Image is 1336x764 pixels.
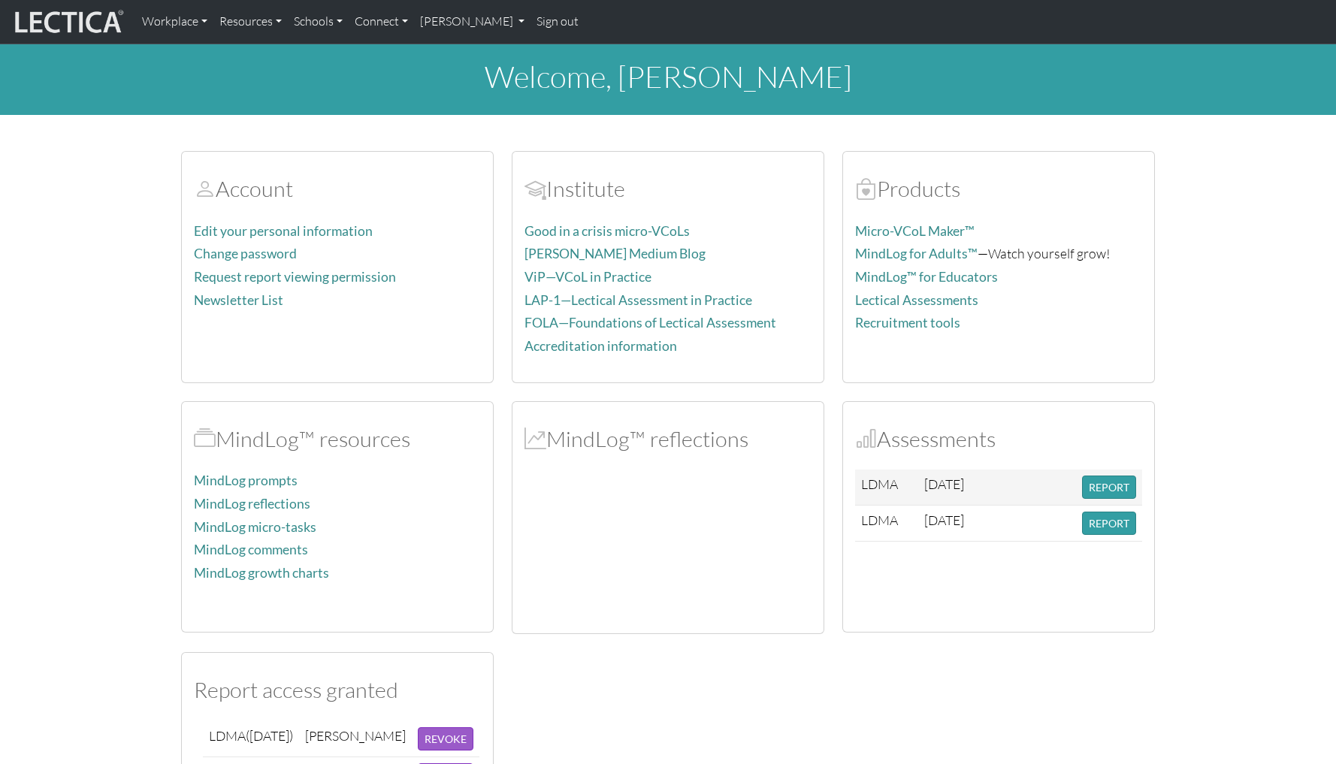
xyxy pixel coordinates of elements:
[194,175,216,202] span: Account
[855,176,1142,202] h2: Products
[524,292,752,308] a: LAP-1—Lectical Assessment in Practice
[288,6,349,38] a: Schools
[855,269,998,285] a: MindLog™ for Educators
[194,223,373,239] a: Edit your personal information
[855,426,1142,452] h2: Assessments
[194,542,308,557] a: MindLog comments
[194,292,283,308] a: Newsletter List
[194,425,216,452] span: MindLog™ resources
[524,223,690,239] a: Good in a crisis micro-VCoLs
[524,425,546,452] span: MindLog
[530,6,585,38] a: Sign out
[855,292,978,308] a: Lectical Assessments
[349,6,414,38] a: Connect
[855,175,877,202] span: Products
[524,246,706,261] a: [PERSON_NAME] Medium Blog
[414,6,530,38] a: [PERSON_NAME]
[855,246,978,261] a: MindLog for Adults™
[524,176,812,202] h2: Institute
[524,426,812,452] h2: MindLog™ reflections
[213,6,288,38] a: Resources
[855,506,918,542] td: LDMA
[11,8,124,36] img: lecticalive
[1082,476,1136,499] button: REPORT
[305,727,406,744] div: [PERSON_NAME]
[855,315,960,331] a: Recruitment tools
[194,519,316,535] a: MindLog micro-tasks
[194,426,481,452] h2: MindLog™ resources
[524,175,546,202] span: Account
[194,176,481,202] h2: Account
[194,496,310,512] a: MindLog reflections
[924,476,964,492] span: [DATE]
[855,470,918,506] td: LDMA
[194,565,329,581] a: MindLog growth charts
[136,6,213,38] a: Workplace
[524,269,651,285] a: ViP—VCoL in Practice
[855,243,1142,264] p: —Watch yourself grow!
[194,677,481,703] h2: Report access granted
[194,269,396,285] a: Request report viewing permission
[194,473,298,488] a: MindLog prompts
[855,223,975,239] a: Micro-VCoL Maker™
[194,246,297,261] a: Change password
[1082,512,1136,535] button: REPORT
[203,721,299,757] td: LDMA
[524,338,677,354] a: Accreditation information
[418,727,473,750] button: REVOKE
[246,727,293,744] span: ([DATE])
[855,425,877,452] span: Assessments
[924,512,964,528] span: [DATE]
[524,315,776,331] a: FOLA—Foundations of Lectical Assessment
